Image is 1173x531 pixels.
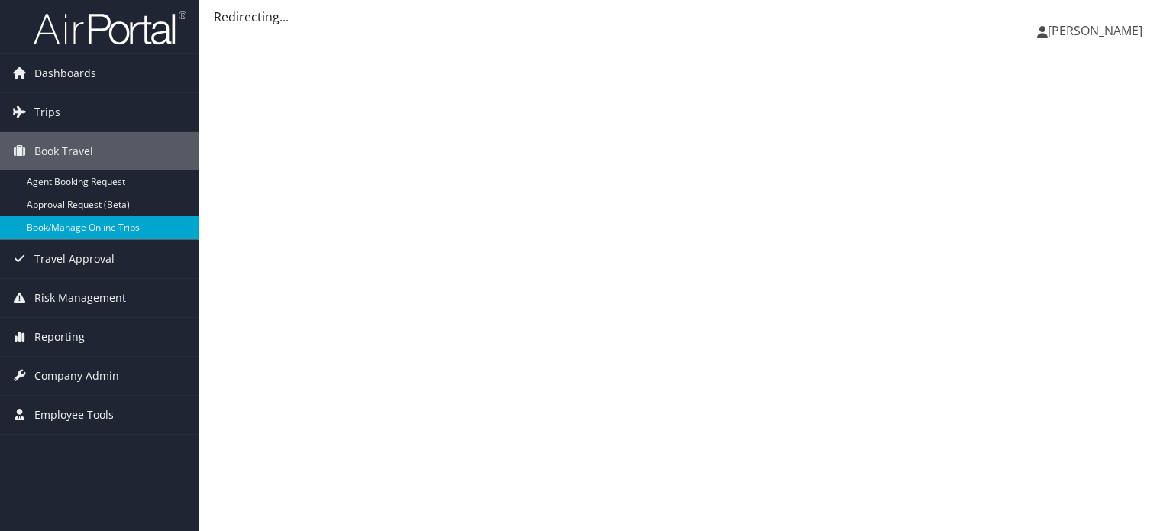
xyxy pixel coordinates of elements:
[1037,8,1158,53] a: [PERSON_NAME]
[34,240,115,278] span: Travel Approval
[34,318,85,356] span: Reporting
[34,54,96,92] span: Dashboards
[1048,22,1142,39] span: [PERSON_NAME]
[34,357,119,395] span: Company Admin
[34,10,186,46] img: airportal-logo.png
[34,279,126,317] span: Risk Management
[34,396,114,434] span: Employee Tools
[214,8,1158,26] div: Redirecting...
[34,132,93,170] span: Book Travel
[34,93,60,131] span: Trips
